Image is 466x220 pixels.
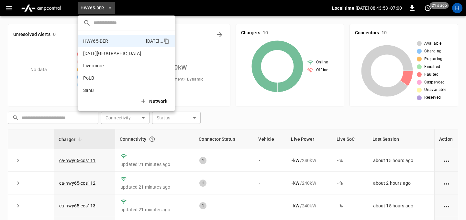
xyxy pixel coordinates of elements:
[83,62,147,69] p: Livermore
[83,38,143,44] p: HWY65-DER
[163,37,170,45] div: copy
[83,87,146,93] p: SanB
[83,50,147,57] p: [DATE][GEOGRAPHIC_DATA]
[83,75,146,81] p: PoLB
[136,95,172,108] button: Network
